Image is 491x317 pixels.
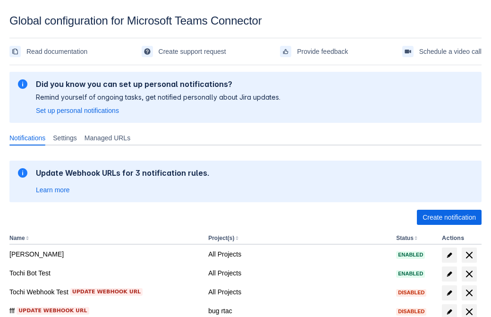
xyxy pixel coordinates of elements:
span: edit [446,289,453,297]
div: Global configuration for Microsoft Teams Connector [9,14,482,27]
span: Create support request [159,44,226,59]
a: Learn more [36,185,70,195]
span: Enabled [396,252,425,257]
button: Name [9,235,25,241]
span: Settings [53,133,77,143]
div: Tochi Bot Test [9,268,201,278]
a: Set up personal notifications [36,106,119,115]
h2: Did you know you can set up personal notifications? [36,79,280,89]
div: [PERSON_NAME] [9,249,201,259]
span: Notifications [9,133,45,143]
span: delete [464,268,475,280]
span: documentation [11,48,19,55]
span: information [17,78,28,90]
span: delete [464,287,475,299]
span: edit [446,308,453,316]
span: Update webhook URL [18,307,87,315]
a: Create support request [142,44,226,59]
span: Update webhook URL [72,288,141,296]
button: Status [396,235,414,241]
p: Remind yourself of ongoing tasks, get notified personally about Jira updates. [36,93,280,102]
h2: Update Webhook URLs for 3 notification rules. [36,168,210,178]
button: Project(s) [208,235,234,241]
span: information [17,167,28,179]
span: videoCall [404,48,412,55]
span: Disabled [396,309,426,314]
div: bug rtac [208,306,389,316]
span: Read documentation [26,44,87,59]
a: Read documentation [9,44,87,59]
a: Provide feedback [280,44,348,59]
div: All Projects [208,287,389,297]
div: All Projects [208,249,389,259]
span: edit [446,270,453,278]
span: support [144,48,151,55]
div: Tochi Webhook Test [9,287,201,297]
span: Disabled [396,290,426,295]
span: Create notification [423,210,476,225]
span: Schedule a video call [419,44,482,59]
a: Schedule a video call [402,44,482,59]
span: delete [464,249,475,261]
span: Enabled [396,271,425,276]
span: edit [446,251,453,259]
span: Managed URLs [85,133,130,143]
span: Provide feedback [297,44,348,59]
span: feedback [282,48,289,55]
button: Create notification [417,210,482,225]
div: All Projects [208,268,389,278]
th: Actions [438,232,482,245]
div: fff [9,306,201,316]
